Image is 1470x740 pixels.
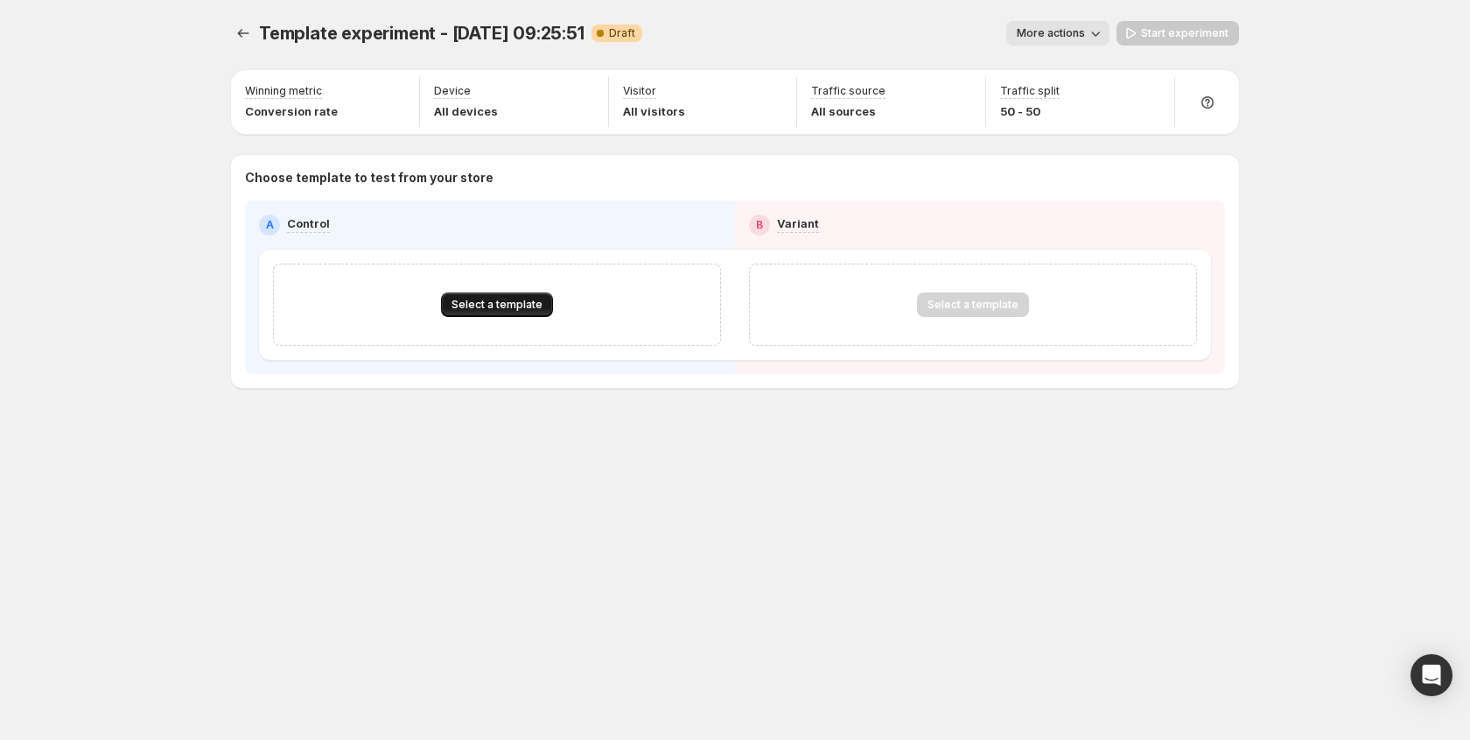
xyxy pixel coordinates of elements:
[259,23,584,44] span: Template experiment - [DATE] 09:25:51
[245,169,1225,187] p: Choose template to test from your store
[811,102,885,120] p: All sources
[1410,654,1452,696] div: Open Intercom Messenger
[609,26,635,40] span: Draft
[756,218,763,232] h2: B
[231,21,255,46] button: Experiments
[811,84,885,98] p: Traffic source
[623,102,685,120] p: All visitors
[1000,102,1060,120] p: 50 - 50
[287,215,330,232] p: Control
[623,84,656,98] p: Visitor
[245,102,338,120] p: Conversion rate
[1000,84,1060,98] p: Traffic split
[441,292,553,317] button: Select a template
[1017,26,1085,40] span: More actions
[434,102,498,120] p: All devices
[266,218,274,232] h2: A
[434,84,471,98] p: Device
[777,215,819,232] p: Variant
[451,298,542,312] span: Select a template
[245,84,322,98] p: Winning metric
[1006,21,1109,46] button: More actions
